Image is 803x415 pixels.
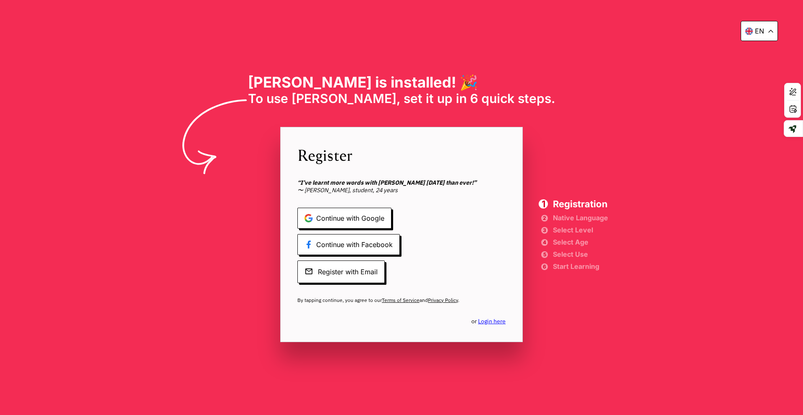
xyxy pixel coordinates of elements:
[248,73,555,91] h1: [PERSON_NAME] is installed! 🎉
[297,179,476,186] b: “I’ve learnt more words with [PERSON_NAME] [DATE] than ever!”
[553,215,608,221] span: Native Language
[471,317,506,325] span: or
[297,179,506,194] span: 〜 [PERSON_NAME], student, 24 years
[297,234,400,255] span: Continue with Facebook
[553,227,608,233] span: Select Level
[478,317,506,325] a: Login here
[297,260,385,283] span: Register with Email
[755,27,764,35] p: en
[428,297,458,303] a: Privacy Policy
[382,297,419,303] a: Terms of Service
[553,239,608,245] span: Select Age
[553,263,608,269] span: Start Learning
[553,199,608,209] span: Registration
[553,251,608,257] span: Select Use
[297,144,506,165] span: Register
[297,208,391,229] span: Continue with Google
[248,91,555,106] span: To use [PERSON_NAME], set it up in 6 quick steps.
[297,297,506,304] span: By tapping continue, you agree to our and .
